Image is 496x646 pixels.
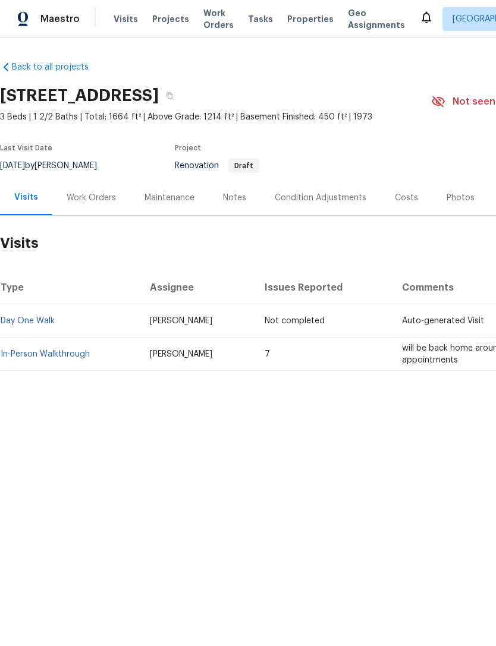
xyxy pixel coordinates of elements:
div: Condition Adjustments [275,192,366,204]
span: Properties [287,13,334,25]
span: Projects [152,13,189,25]
div: Visits [14,191,38,203]
span: Visits [114,13,138,25]
div: Photos [447,192,475,204]
span: Work Orders [203,7,234,31]
div: Maintenance [145,192,194,204]
span: Maestro [40,13,80,25]
span: Renovation [175,162,259,170]
span: Draft [230,162,258,169]
a: In-Person Walkthrough [1,350,90,358]
button: Copy Address [159,85,180,106]
th: Assignee [140,271,256,304]
span: 7 [265,350,270,358]
span: Auto-generated Visit [402,317,484,325]
th: Issues Reported [255,271,392,304]
div: Notes [223,192,246,204]
a: Day One Walk [1,317,55,325]
span: Project [175,144,201,152]
span: [PERSON_NAME] [150,350,212,358]
span: [PERSON_NAME] [150,317,212,325]
span: Tasks [248,15,273,23]
span: Not completed [265,317,325,325]
div: Work Orders [67,192,116,204]
div: Costs [395,192,418,204]
span: Geo Assignments [348,7,405,31]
